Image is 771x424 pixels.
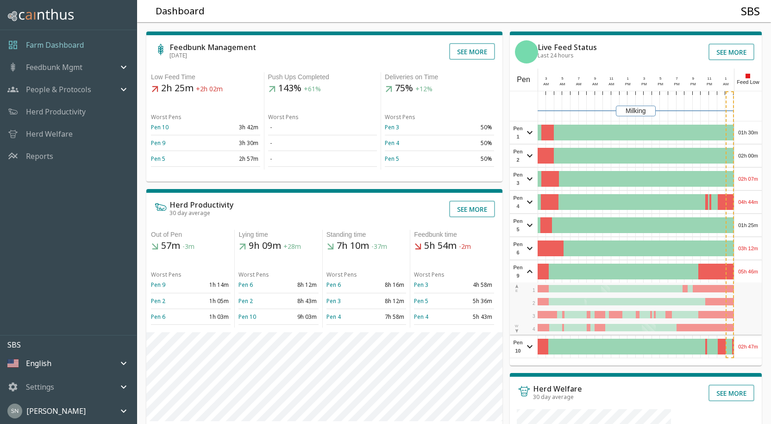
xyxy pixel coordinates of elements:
h5: Dashboard [156,5,205,18]
div: Deliveries on Time [385,72,494,82]
div: 11 [705,76,714,82]
span: Pen 6 [512,240,524,257]
div: 1 [624,76,632,82]
td: 8h 16m [366,277,406,293]
span: Worst Pens [151,113,182,121]
span: Pen 10 [512,338,524,355]
div: 5 [656,76,664,82]
span: -2m [459,242,471,251]
div: 01h 25m [734,214,762,236]
span: AM [592,82,598,86]
span: +61% [304,85,321,94]
div: Feedbunk time [414,230,494,240]
div: Out of Pen [151,230,231,240]
h5: 7h 10m [326,240,406,253]
a: Pen 9 [151,281,165,289]
h4: SBS [741,4,760,18]
span: PM [641,82,647,86]
button: See more [708,44,754,60]
td: 50% [439,135,494,151]
div: W [514,323,519,334]
p: Farm Dashboard [26,39,84,51]
a: Pen 9 [151,139,165,147]
div: 1 [722,76,730,82]
h5: 5h 54m [414,240,494,253]
p: Feedbunk Mgmt [26,62,82,73]
button: See more [708,385,754,401]
h5: 75% [385,82,494,95]
span: [DATE] [169,51,187,59]
a: Pen 3 [326,297,341,305]
span: +2h 02m [196,85,223,94]
span: 2 [533,301,535,306]
span: Pen 9 [512,263,524,280]
div: E [514,284,519,294]
div: 03h 12m [734,237,762,259]
span: 3 [533,314,535,319]
a: Herd Productivity [26,106,86,117]
div: 7 [673,76,681,82]
button: See more [449,43,495,60]
span: Last 24 hours [538,51,574,59]
a: Pen 3 [385,123,399,131]
a: Pen 10 [238,313,256,321]
span: AM [576,82,582,86]
h6: Live Feed Status [538,44,597,51]
h6: Herd Welfare [533,385,582,392]
span: PM [625,82,631,86]
div: Standing time [326,230,406,240]
td: 5h 43m [454,309,494,324]
td: - [268,120,377,135]
span: Pen 4 [512,194,524,210]
div: 02h 07m [734,168,762,190]
span: 1 [533,288,535,293]
td: 4h 58m [454,277,494,293]
span: Worst Pens [326,271,357,278]
h5: 2h 25m [151,82,260,95]
div: Milking [616,106,656,116]
div: Feed Low [734,69,762,91]
a: Pen 10 [151,123,169,131]
h5: 9h 09m [238,240,318,253]
td: - [268,151,377,167]
div: 04h 44m [734,191,762,213]
p: Reports [26,151,53,162]
td: 8h 12m [366,293,406,309]
div: Pen [510,69,538,91]
div: 9 [591,76,599,82]
td: 9h 03m [279,309,319,324]
a: Pen 4 [326,313,341,321]
h6: Feedbunk Management [169,44,256,51]
span: Pen 2 [512,147,524,164]
td: 3h 42m [206,120,260,135]
p: Settings [26,381,54,392]
a: Pen 4 [385,139,399,147]
p: SBS [7,339,137,350]
td: 5h 36m [454,293,494,309]
img: 45cffdf61066f8072b93f09263145446 [7,404,22,418]
span: PM [707,82,712,86]
span: -3m [182,242,194,251]
div: 9 [689,76,697,82]
td: 3h 30m [206,135,260,151]
td: 50% [439,120,494,135]
a: Pen 3 [414,281,428,289]
span: Pen 1 [512,124,524,141]
h5: 57m [151,240,231,253]
button: See more [449,201,495,217]
span: +28m [283,242,301,251]
h5: 143% [268,82,377,95]
span: Pen 5 [512,217,524,234]
span: Worst Pens [151,271,182,278]
span: 4 [533,327,535,332]
div: 05h 46m [734,260,762,283]
td: - [268,135,377,151]
div: 02h 00m [734,145,762,167]
td: 1h 05m [191,293,231,309]
span: Worst Pens [385,113,415,121]
p: Herd Welfare [26,128,73,139]
a: Pen 5 [385,155,399,163]
td: 1h 03m [191,309,231,324]
div: 7 [575,76,583,82]
p: People & Protocols [26,84,91,95]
